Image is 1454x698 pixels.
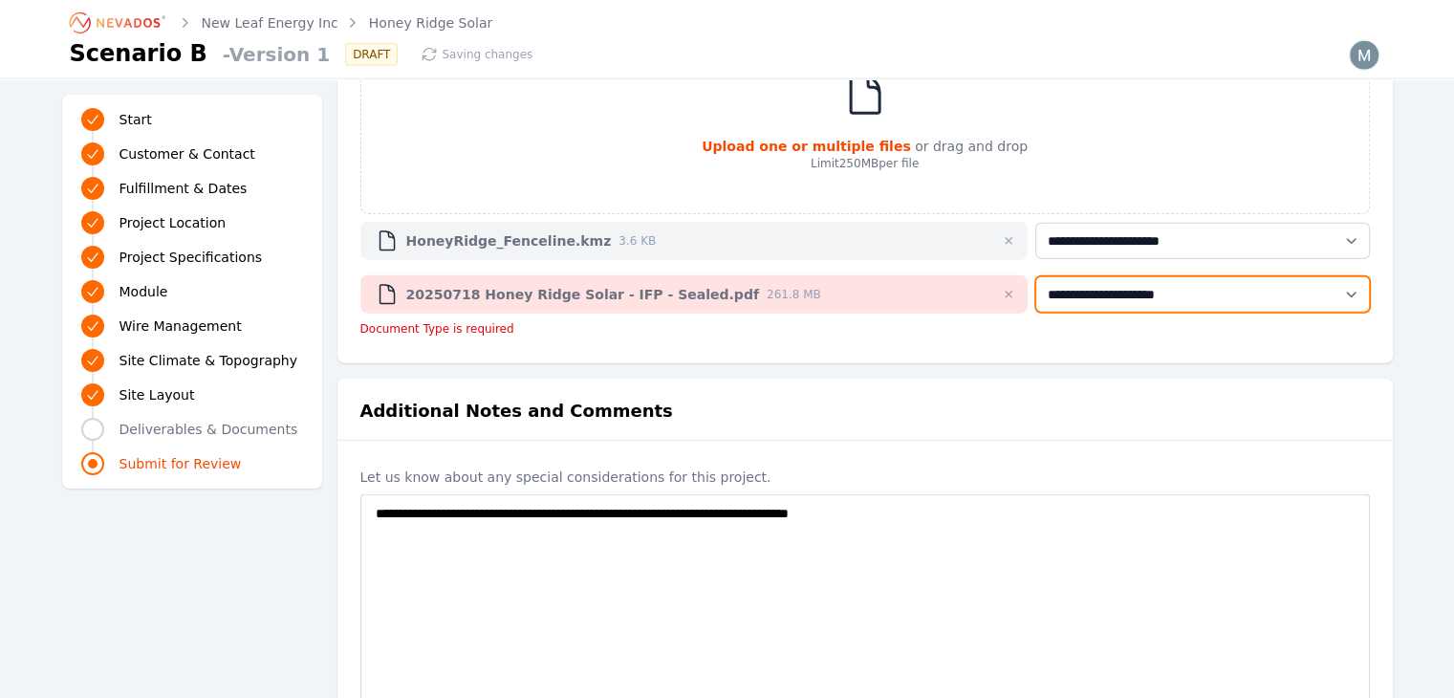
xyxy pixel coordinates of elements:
[119,385,195,404] span: Site Layout
[1001,233,1016,249] button: Remove
[119,420,298,439] span: Deliverables & Documents
[70,38,207,69] h1: Scenario B
[702,137,1028,156] p: or drag and drop
[345,43,398,66] div: DRAFT
[70,8,493,38] nav: Breadcrumb
[119,110,152,129] span: Start
[702,156,1028,171] p: Limit 250MB per file
[1001,287,1016,302] button: Remove
[202,13,338,33] a: New Leaf Energy Inc
[119,213,227,232] span: Project Location
[119,179,248,198] span: Fulfillment & Dates
[618,233,656,249] span: 3.6 KB
[81,106,303,477] nav: Progress
[119,248,263,267] span: Project Specifications
[119,144,255,164] span: Customer & Contact
[119,351,297,370] span: Site Climate & Topography
[360,29,1370,214] div: Upload one or multiple files or drag and dropLimit250MBper file
[406,285,759,304] span: 20250718 Honey Ridge Solar - IFP - Sealed.pdf
[119,316,242,336] span: Wire Management
[767,287,821,302] span: 261.8 MB
[406,231,612,251] span: HoneyRidge_Fenceline.kmz
[369,13,492,33] a: Honey Ridge Solar
[119,454,242,473] span: Submit for Review
[360,398,673,425] h2: Additional Notes and Comments
[1349,40,1379,71] img: Mitchell Moczisko
[360,321,1370,337] div: Document Type is required
[442,47,532,62] span: Saving changes
[702,139,911,154] strong: Upload one or multiple files
[360,468,1370,487] label: Let us know about any special considerations for this project.
[119,282,168,301] span: Module
[215,41,330,68] span: - Version 1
